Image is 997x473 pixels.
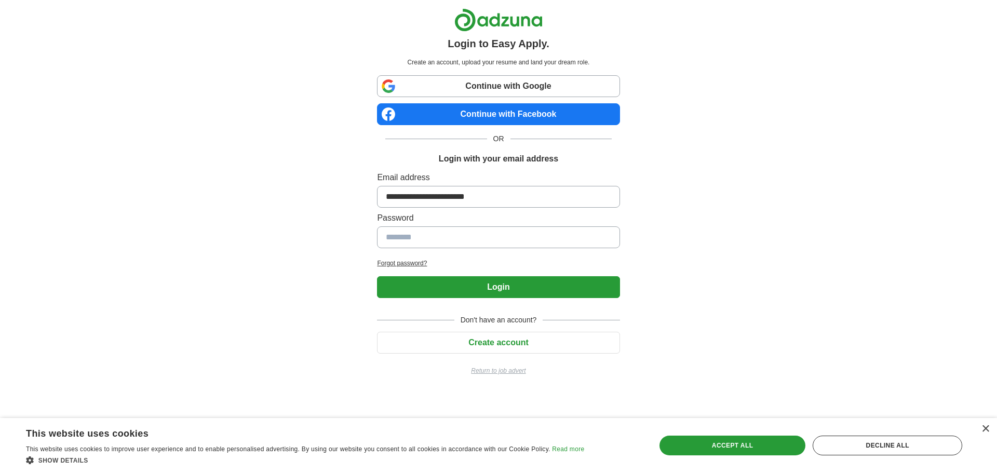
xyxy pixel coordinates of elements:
div: Decline all [813,436,962,455]
div: Show details [26,455,584,465]
h1: Login with your email address [439,153,558,165]
a: Continue with Facebook [377,103,619,125]
span: Don't have an account? [454,315,543,326]
div: Accept all [659,436,806,455]
a: Create account [377,338,619,347]
h1: Login to Easy Apply. [448,36,549,51]
div: Close [981,425,989,433]
span: OR [487,133,510,144]
a: Forgot password? [377,259,619,268]
a: Return to job advert [377,366,619,375]
span: Show details [38,457,88,464]
div: This website uses cookies [26,424,558,440]
a: Read more, opens a new window [552,445,584,453]
label: Password [377,212,619,224]
button: Create account [377,332,619,354]
button: Login [377,276,619,298]
span: This website uses cookies to improve user experience and to enable personalised advertising. By u... [26,445,550,453]
p: Create an account, upload your resume and land your dream role. [379,58,617,67]
a: Continue with Google [377,75,619,97]
label: Email address [377,171,619,184]
img: Adzuna logo [454,8,543,32]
